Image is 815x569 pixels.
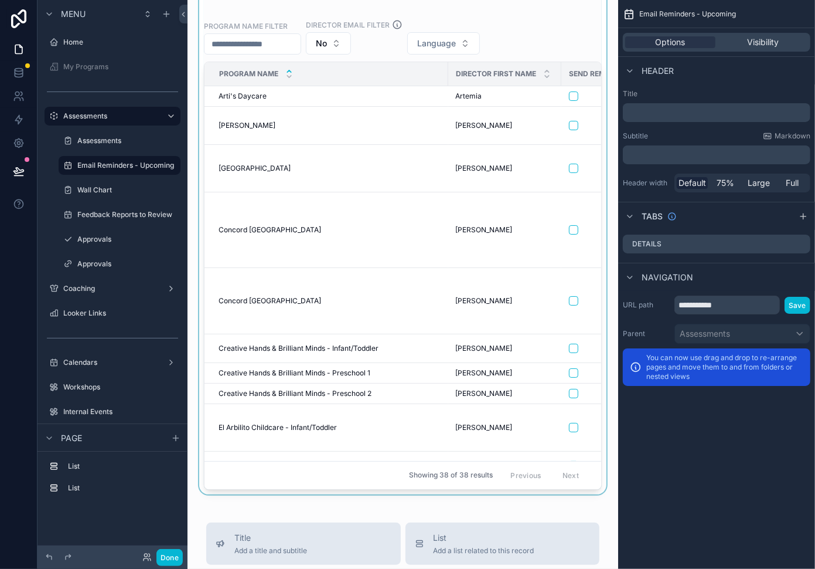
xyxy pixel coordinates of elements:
[45,57,180,76] a: My Programs
[775,131,810,141] span: Markdown
[61,432,82,444] span: Page
[63,382,178,392] label: Workshops
[77,210,178,219] label: Feedback Reports to Review
[678,177,706,189] span: Default
[68,483,176,493] label: List
[59,181,180,199] a: Wall Chart
[786,177,799,189] span: Full
[61,8,86,20] span: Menu
[434,546,534,556] span: Add a list related to this record
[37,452,187,509] div: scrollable content
[68,462,176,471] label: List
[77,136,178,145] label: Assessments
[623,131,648,141] label: Subtitle
[674,324,810,344] button: Assessments
[409,470,493,480] span: Showing 38 of 38 results
[206,523,401,565] button: TitleAdd a title and subtitle
[623,329,670,338] label: Parent
[45,378,180,397] a: Workshops
[63,309,178,318] label: Looker Links
[623,300,670,310] label: URL path
[45,279,180,298] a: Coaching
[59,131,180,150] a: Assessments
[77,235,178,244] label: Approvals
[59,205,180,224] a: Feedback Reports to Review
[623,178,670,188] label: Header width
[763,131,810,141] a: Markdown
[45,402,180,421] a: Internal Events
[63,111,157,121] label: Assessments
[63,38,178,47] label: Home
[656,36,686,48] span: Options
[63,284,162,293] label: Coaching
[234,546,307,556] span: Add a title and subtitle
[45,353,180,372] a: Calendars
[632,239,661,249] label: Details
[434,532,534,544] span: List
[59,230,180,249] a: Approvals
[156,549,183,566] button: Done
[680,328,730,340] span: Assessments
[642,211,663,222] span: Tabs
[45,33,180,52] a: Home
[785,297,810,314] button: Save
[642,272,693,283] span: Navigation
[747,36,779,48] span: Visibility
[748,177,770,189] span: Large
[77,185,178,195] label: Wall Chart
[646,353,803,381] p: You can now use drag and drop to re-arrange pages and move them to and from folders or nested views
[77,161,174,170] label: Email Reminders - Upcoming
[642,65,674,77] span: Header
[63,62,178,72] label: My Programs
[639,9,736,19] span: Email Reminders - Upcoming
[234,532,307,544] span: Title
[456,69,536,79] span: Director First Name
[405,523,600,565] button: ListAdd a list related to this record
[59,156,180,175] a: Email Reminders - Upcoming
[569,69,650,79] span: Send Reminder Email
[623,103,810,122] div: scrollable content
[717,177,735,189] span: 75%
[63,407,178,416] label: Internal Events
[623,145,810,164] div: scrollable content
[45,107,180,126] a: Assessments
[77,259,178,269] label: Approvals
[219,69,278,79] span: Program Name
[45,304,180,323] a: Looker Links
[623,89,810,99] label: Title
[63,358,162,367] label: Calendars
